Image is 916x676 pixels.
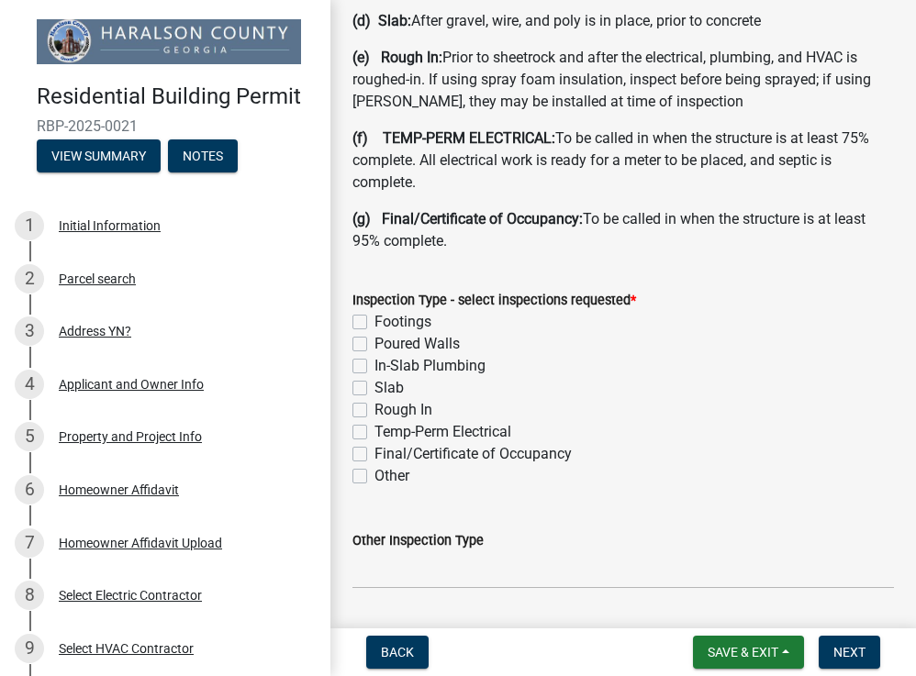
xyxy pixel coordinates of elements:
div: Parcel search [59,272,136,285]
p: Prior to sheetrock and after the electrical, plumbing, and HVAC is roughed-in. If using spray foa... [352,47,894,113]
div: Select Electric Contractor [59,589,202,602]
strong: (e) Rough In: [352,49,442,66]
p: To be called in when the structure is at least 75% complete. All electrical work is ready for a m... [352,127,894,194]
strong: (d) Slab: [352,12,411,29]
h4: Residential Building Permit [37,83,316,110]
div: 8 [15,581,44,610]
div: Homeowner Affidavit Upload [59,537,222,549]
div: Select HVAC Contractor [59,642,194,655]
wm-modal-confirm: Notes [168,150,238,164]
strong: (g) Final/Certificate of Occupancy: [352,210,583,227]
label: Footings [374,311,431,333]
span: Next [833,645,866,659]
p: To be called in when the structure is at least 95% complete. [352,208,894,252]
label: Poured Walls [374,333,460,355]
label: Other [374,465,409,487]
button: View Summary [37,139,161,172]
wm-modal-confirm: Summary [37,150,161,164]
div: Initial Information [59,219,161,232]
div: Property and Project Info [59,430,202,443]
label: Temp-Perm Electrical [374,421,511,443]
div: 6 [15,475,44,504]
div: 9 [15,634,44,663]
label: Slab [374,377,404,399]
button: Save & Exit [693,636,804,669]
span: RBP-2025-0021 [37,117,294,135]
div: 2 [15,264,44,294]
label: Rough In [374,399,432,421]
label: Other Inspection Type [352,535,484,548]
p: After gravel, wire, and poly is in place, prior to concrete [352,10,894,32]
div: 3 [15,316,44,346]
button: Back [366,636,429,669]
div: 7 [15,528,44,558]
button: Next [819,636,880,669]
span: Back [381,645,414,659]
div: Applicant and Owner Info [59,378,204,391]
button: Notes [168,139,238,172]
div: Homeowner Affidavit [59,483,179,496]
div: Address YN? [59,325,131,338]
span: Save & Exit [708,645,778,659]
strong: (f) TEMP-PERM ELECTRICAL: [352,129,555,147]
label: Inspection Type - select inspections requested [352,294,636,307]
label: In-Slab Plumbing [374,355,486,377]
img: Haralson County, Georgia [37,19,301,64]
div: 1 [15,211,44,240]
label: Final/Certificate of Occupancy [374,443,572,465]
div: 5 [15,422,44,451]
div: 4 [15,370,44,399]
